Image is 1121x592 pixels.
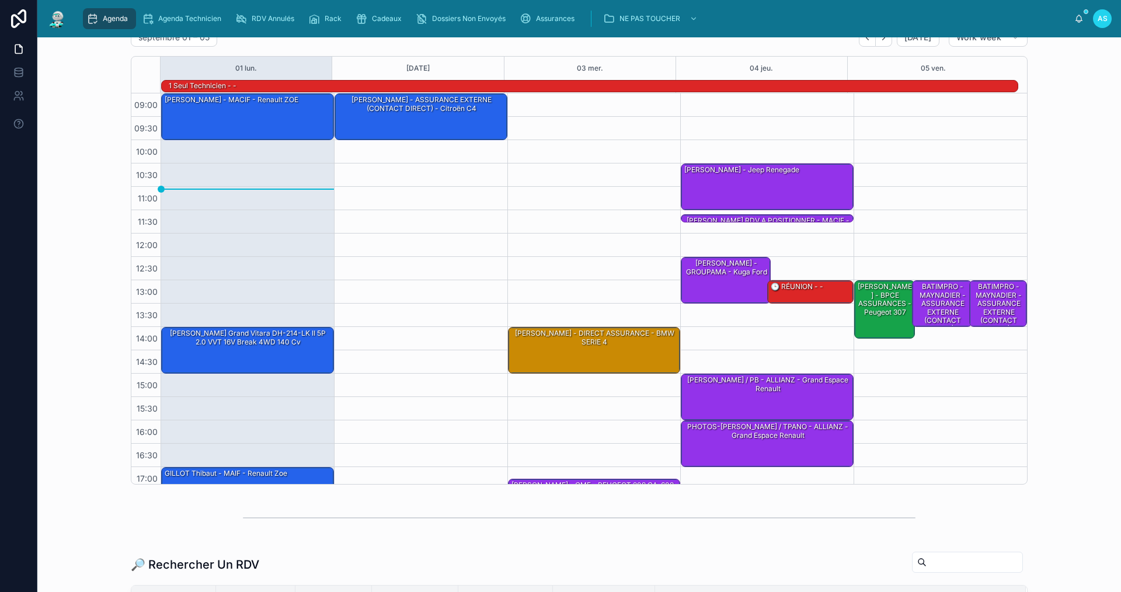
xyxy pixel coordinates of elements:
button: 03 mer. [577,57,603,80]
span: Rack [325,14,342,23]
img: App logo [47,9,68,28]
div: [PERSON_NAME] - Jeep Renegade [681,164,853,210]
a: NE PAS TOUCHER [600,8,704,29]
span: Cadeaux [372,14,402,23]
a: Agenda [83,8,136,29]
a: Dossiers Non Envoyés [412,8,514,29]
a: Assurances [516,8,583,29]
div: 🕒 RÉUNION - - [768,281,853,303]
div: [PERSON_NAME] - GROUPAMA - Kuga ford [681,257,770,303]
span: Agenda [103,14,128,23]
div: [PERSON_NAME] - MACIF - Renault ZOE [163,95,300,105]
div: BATIMPRO - MAYNADIER - ASSURANCE EXTERNE (CONTACT DIRECT) - [913,281,972,326]
h2: septembre 01 – 05 [138,32,210,43]
div: 🕒 RÉUNION - - [770,281,824,292]
span: Assurances [536,14,575,23]
div: [PERSON_NAME] - DIRECT ASSURANCE - BMW SERIE 4 [510,328,680,347]
h1: 🔎 Rechercher Un RDV [131,556,259,573]
div: [PERSON_NAME] - GMF - PEUGEOT 208 GA-608-BL II (P21) 5 Portes 1.2 PureTech 12V EAT8 S&S 100 cv Bo... [509,479,680,513]
div: [PERSON_NAME] - MACIF - Renault ZOE [162,94,333,140]
span: 14:30 [133,357,161,367]
span: 16:00 [133,427,161,437]
span: 09:30 [131,123,161,133]
a: Agenda Technicien [138,8,229,29]
div: BATIMPRO - MAYNADIER - ASSURANCE EXTERNE (CONTACT DIRECT) - [970,281,1026,326]
span: 12:00 [133,240,161,250]
div: [PERSON_NAME] RDV a POSITIONNER - MACIF - PEUGEOT Expert II Tepee 2.0 HDi 16V FAP Combi long 163 cv [681,215,853,227]
a: RDV Annulés [232,8,302,29]
span: Dossiers Non Envoyés [432,14,506,23]
div: GILLOT Thibaut - MAIF - Renault Zoe [163,468,288,479]
div: PHOTOS-[PERSON_NAME] / TPANO - ALLIANZ - Grand espace Renault [683,422,852,441]
div: 1 seul technicien - - [168,80,238,92]
button: [DATE] [406,57,430,80]
span: 11:00 [135,193,161,203]
div: [PERSON_NAME] RDV a POSITIONNER - MACIF - PEUGEOT Expert II Tepee 2.0 HDi 16V FAP Combi long 163 cv [683,215,852,243]
button: Work week [949,28,1028,47]
button: 04 jeu. [750,57,773,80]
span: 12:30 [133,263,161,273]
span: 13:00 [133,287,161,297]
div: [PERSON_NAME] Grand Vitara DH-214-LK II 5P 2.0 VVT 16V Break 4WD 140 cv [163,328,333,347]
div: [PERSON_NAME] Grand Vitara DH-214-LK II 5P 2.0 VVT 16V Break 4WD 140 cv [162,328,333,373]
div: [PERSON_NAME] - BPCE ASSURANCES - Peugeot 307 [855,281,914,338]
span: 10:30 [133,170,161,180]
span: 14:00 [133,333,161,343]
span: Work week [956,32,1001,43]
span: 17:00 [134,473,161,483]
div: [PERSON_NAME] - ASSURANCE EXTERNE (CONTACT DIRECT) - Citroën C4 [337,95,506,114]
div: [PERSON_NAME] - ASSURANCE EXTERNE (CONTACT DIRECT) - Citroën C4 [335,94,507,140]
div: BATIMPRO - MAYNADIER - ASSURANCE EXTERNE (CONTACT DIRECT) - [914,281,972,334]
div: PHOTOS-[PERSON_NAME] / TPANO - ALLIANZ - Grand espace Renault [681,421,853,466]
div: [PERSON_NAME] - GROUPAMA - Kuga ford [683,258,770,277]
div: scrollable content [77,6,1074,32]
span: 10:00 [133,147,161,156]
div: [PERSON_NAME] - DIRECT ASSURANCE - BMW SERIE 4 [509,328,680,373]
button: Next [876,29,892,47]
span: 16:30 [133,450,161,460]
span: 11:30 [135,217,161,227]
button: 01 lun. [235,57,257,80]
span: AS [1098,14,1108,23]
a: Cadeaux [352,8,410,29]
div: [PERSON_NAME] - BPCE ASSURANCES - Peugeot 307 [857,281,914,318]
div: [PERSON_NAME] - GMF - PEUGEOT 208 GA-608-BL II (P21) 5 Portes 1.2 PureTech 12V EAT8 S&S 100 cv Bo... [510,480,680,507]
span: NE PAS TOUCHER [619,14,680,23]
button: Back [859,29,876,47]
div: [PERSON_NAME] / PB - ALLIANZ - Grand espace Renault [683,375,852,394]
span: [DATE] [904,32,932,43]
button: [DATE] [897,28,939,47]
div: [PERSON_NAME] - Jeep Renegade [683,165,800,175]
div: [PERSON_NAME] / PB - ALLIANZ - Grand espace Renault [681,374,853,420]
span: 09:00 [131,100,161,110]
a: Rack [305,8,350,29]
span: Agenda Technicien [158,14,221,23]
span: 13:30 [133,310,161,320]
span: 15:30 [134,403,161,413]
div: BATIMPRO - MAYNADIER - ASSURANCE EXTERNE (CONTACT DIRECT) - [972,281,1026,334]
div: 1 seul technicien - - [168,81,238,91]
button: 05 ven. [921,57,946,80]
div: GILLOT Thibaut - MAIF - Renault Zoe [162,468,333,513]
span: RDV Annulés [252,14,294,23]
span: 15:00 [134,380,161,390]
